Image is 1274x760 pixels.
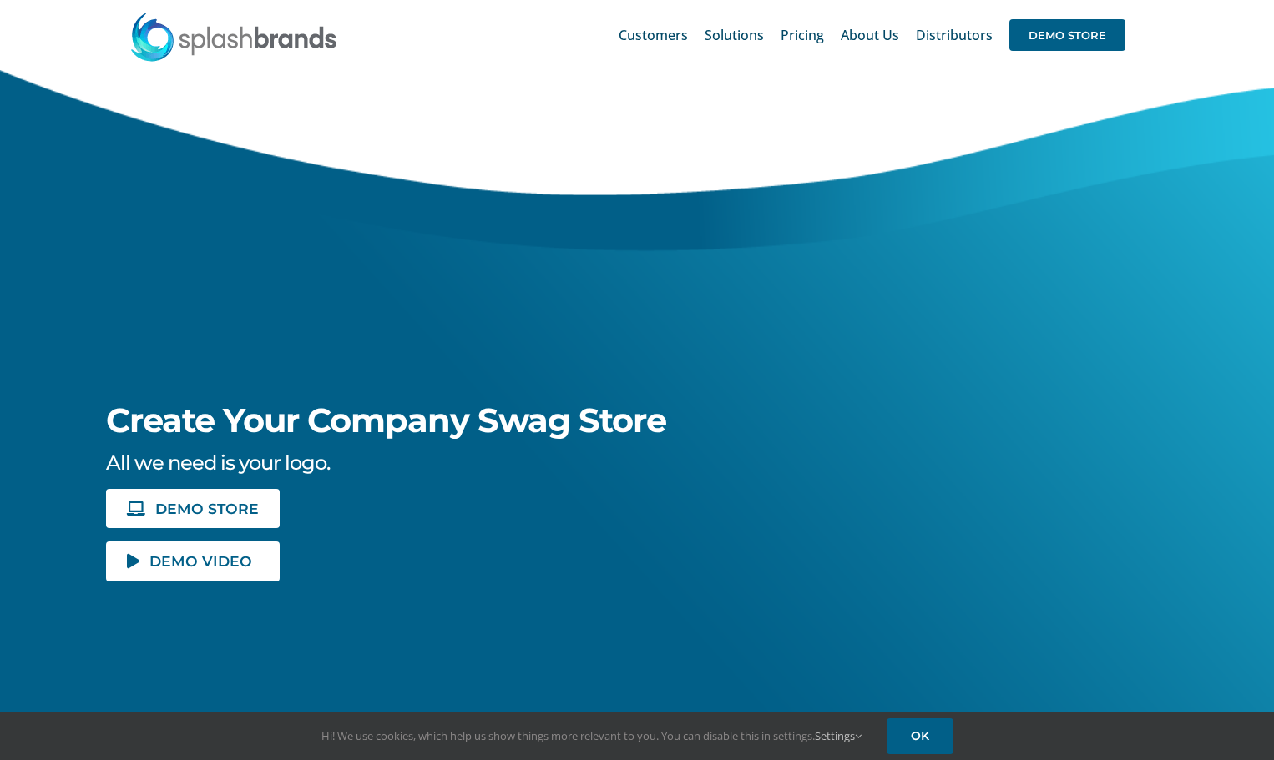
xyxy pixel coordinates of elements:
[1009,8,1125,62] a: DEMO STORE
[916,8,993,62] a: Distributors
[841,28,899,42] span: About Us
[619,8,688,62] a: Customers
[705,28,764,42] span: Solutions
[619,8,1125,62] nav: Main Menu
[321,728,862,743] span: Hi! We use cookies, which help us show things more relevant to you. You can disable this in setti...
[106,450,330,475] span: All we need is your logo.
[129,12,338,62] img: SplashBrands.com Logo
[155,501,259,516] span: DEMO STORE
[106,400,666,440] span: Create Your Company Swag Store
[916,28,993,42] span: Distributors
[149,554,252,568] span: DEMO VIDEO
[887,718,953,754] a: OK
[815,728,862,743] a: Settings
[106,489,280,528] a: DEMO STORE
[1009,19,1125,51] span: DEMO STORE
[781,8,824,62] a: Pricing
[781,28,824,42] span: Pricing
[619,28,688,42] span: Customers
